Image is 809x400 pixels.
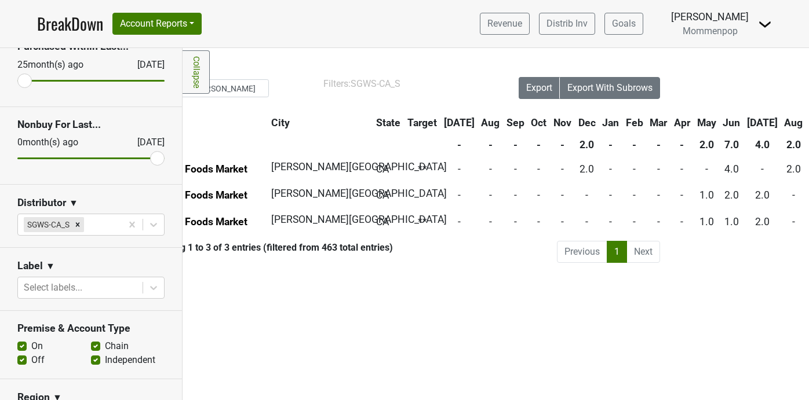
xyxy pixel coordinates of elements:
[92,242,393,253] div: Showing 1 to 3 of 3 entries (filtered from 463 total entries)
[575,134,599,155] th: 2.0
[657,216,660,227] span: -
[69,196,78,210] span: ▼
[374,112,404,133] th: State: activate to sort column ascending
[561,189,564,201] span: -
[17,322,165,335] h3: Premise & Account Type
[489,189,492,201] span: -
[599,134,622,155] th: -
[792,216,795,227] span: -
[724,216,739,227] span: 1.0
[647,134,670,155] th: -
[504,134,527,155] th: -
[24,217,71,232] div: SGWS-CA_S
[441,112,478,133] th: Jul: activate to sort column ascending
[407,117,437,129] span: Target
[604,13,643,35] a: Goals
[268,112,364,133] th: City: activate to sort column ascending
[551,134,574,155] th: -
[761,163,764,175] span: -
[519,77,560,99] button: Export
[744,134,781,155] th: 4.0
[699,189,714,201] span: 1.0
[537,189,540,201] span: -
[720,112,743,133] th: Jun: activate to sort column ascending
[480,13,530,35] a: Revenue
[647,112,670,133] th: Mar: activate to sort column ascending
[271,188,447,199] span: [PERSON_NAME][GEOGRAPHIC_DATA]
[575,112,599,133] th: Dec: activate to sort column ascending
[551,112,574,133] th: Nov: activate to sort column ascending
[633,163,636,175] span: -
[458,163,461,175] span: -
[537,163,540,175] span: -
[694,112,719,133] th: May: activate to sort column ascending
[607,241,627,263] a: 1
[680,189,683,201] span: -
[154,189,247,201] a: Whole Foods Market
[623,112,646,133] th: Feb: activate to sort column ascending
[537,216,540,227] span: -
[671,112,693,133] th: Apr: activate to sort column ascending
[724,163,739,175] span: 4.0
[585,216,588,227] span: -
[529,112,550,133] th: Oct: activate to sort column ascending
[489,216,492,227] span: -
[489,163,492,175] span: -
[17,119,165,131] h3: Nonbuy For Last...
[792,189,795,201] span: -
[514,163,517,175] span: -
[31,353,45,367] label: Off
[609,216,612,227] span: -
[657,163,660,175] span: -
[17,260,43,272] h3: Label
[699,216,714,227] span: 1.0
[782,112,806,133] th: Aug: activate to sort column ascending
[633,189,636,201] span: -
[782,134,806,155] th: 2.0
[17,58,110,72] div: 25 month(s) ago
[705,163,708,175] span: -
[755,189,770,201] span: 2.0
[680,216,683,227] span: -
[609,189,612,201] span: -
[127,135,165,149] div: [DATE]
[154,163,247,175] a: Whole Foods Market
[376,189,389,201] span: CA
[458,216,461,227] span: -
[623,134,646,155] th: -
[683,25,738,36] span: Mommenpop
[724,189,739,201] span: 2.0
[633,216,636,227] span: -
[271,214,447,225] span: [PERSON_NAME][GEOGRAPHIC_DATA]
[561,163,564,175] span: -
[323,77,486,91] div: Filters:
[151,112,267,133] th: Name: activate to sort column ascending
[183,50,210,94] a: Collapse
[526,82,552,93] span: Export
[560,77,660,99] button: Export With Subrows
[376,216,389,227] span: CA
[609,163,612,175] span: -
[580,163,594,175] span: 2.0
[71,217,84,232] div: Remove SGWS-CA_S
[127,58,165,72] div: [DATE]
[458,189,461,201] span: -
[567,82,653,93] span: Export With Subrows
[17,197,66,209] h3: Distributor
[37,12,103,36] a: BreakDown
[478,112,502,133] th: Aug: activate to sort column ascending
[271,161,447,173] span: [PERSON_NAME][GEOGRAPHIC_DATA]
[694,134,719,155] th: 2.0
[478,134,502,155] th: -
[514,189,517,201] span: -
[441,134,478,155] th: -
[585,189,588,201] span: -
[671,134,693,155] th: -
[561,216,564,227] span: -
[671,9,749,24] div: [PERSON_NAME]
[514,216,517,227] span: -
[17,135,110,149] div: 0 month(s) ago
[720,134,743,155] th: 7.0
[657,189,660,201] span: -
[376,163,389,175] span: CA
